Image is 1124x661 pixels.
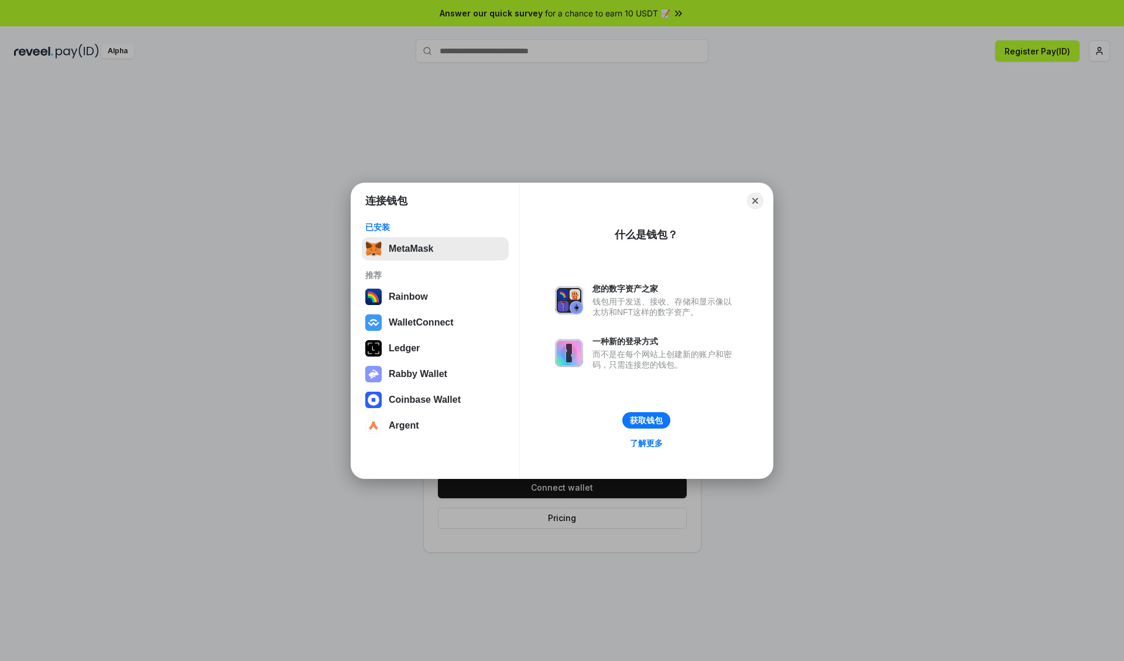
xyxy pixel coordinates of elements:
[362,237,509,261] button: MetaMask
[365,417,382,434] img: svg+xml,%3Csvg%20width%3D%2228%22%20height%3D%2228%22%20viewBox%3D%220%200%2028%2028%22%20fill%3D...
[630,438,663,448] div: 了解更多
[592,336,738,347] div: 一种新的登录方式
[365,340,382,357] img: svg+xml,%3Csvg%20xmlns%3D%22http%3A%2F%2Fwww.w3.org%2F2000%2Fsvg%22%20width%3D%2228%22%20height%3...
[362,414,509,437] button: Argent
[630,415,663,426] div: 获取钱包
[622,412,670,429] button: 获取钱包
[389,244,433,254] div: MetaMask
[389,317,454,328] div: WalletConnect
[555,286,583,314] img: svg+xml,%3Csvg%20xmlns%3D%22http%3A%2F%2Fwww.w3.org%2F2000%2Fsvg%22%20fill%3D%22none%22%20viewBox...
[389,395,461,405] div: Coinbase Wallet
[362,311,509,334] button: WalletConnect
[592,283,738,294] div: 您的数字资产之家
[555,339,583,367] img: svg+xml,%3Csvg%20xmlns%3D%22http%3A%2F%2Fwww.w3.org%2F2000%2Fsvg%22%20fill%3D%22none%22%20viewBox...
[362,337,509,360] button: Ledger
[365,366,382,382] img: svg+xml,%3Csvg%20xmlns%3D%22http%3A%2F%2Fwww.w3.org%2F2000%2Fsvg%22%20fill%3D%22none%22%20viewBox...
[389,369,447,379] div: Rabby Wallet
[389,420,419,431] div: Argent
[592,296,738,317] div: 钱包用于发送、接收、存储和显示像以太坊和NFT这样的数字资产。
[389,292,428,302] div: Rainbow
[747,193,763,209] button: Close
[365,194,407,208] h1: 连接钱包
[362,362,509,386] button: Rabby Wallet
[615,228,678,242] div: 什么是钱包？
[365,270,505,280] div: 推荐
[389,343,420,354] div: Ledger
[623,436,670,451] a: 了解更多
[362,388,509,412] button: Coinbase Wallet
[365,222,505,232] div: 已安装
[365,314,382,331] img: svg+xml,%3Csvg%20width%3D%2228%22%20height%3D%2228%22%20viewBox%3D%220%200%2028%2028%22%20fill%3D...
[362,285,509,309] button: Rainbow
[365,392,382,408] img: svg+xml,%3Csvg%20width%3D%2228%22%20height%3D%2228%22%20viewBox%3D%220%200%2028%2028%22%20fill%3D...
[592,349,738,370] div: 而不是在每个网站上创建新的账户和密码，只需连接您的钱包。
[365,241,382,257] img: svg+xml,%3Csvg%20fill%3D%22none%22%20height%3D%2233%22%20viewBox%3D%220%200%2035%2033%22%20width%...
[365,289,382,305] img: svg+xml,%3Csvg%20width%3D%22120%22%20height%3D%22120%22%20viewBox%3D%220%200%20120%20120%22%20fil...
